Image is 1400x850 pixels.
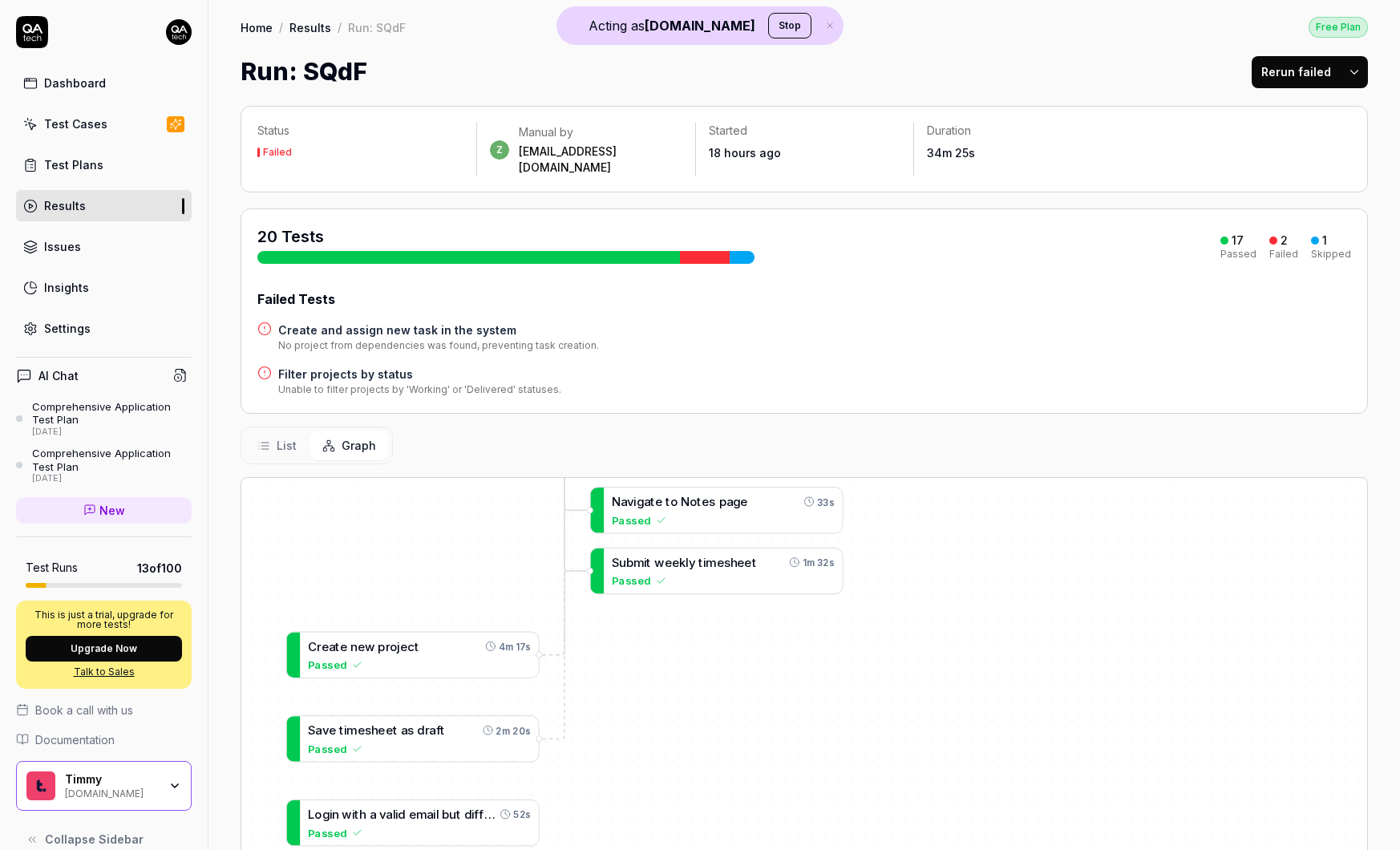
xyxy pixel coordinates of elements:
span: i [433,807,435,821]
span: m [416,807,427,821]
span: e [737,555,744,569]
a: Create and assign new task in the system [278,322,599,338]
time: 34m 25s [927,146,975,160]
a: Book a call with us [16,702,192,718]
p: Status [257,123,463,139]
span: r [317,639,322,653]
span: v [627,495,633,508]
time: 1m 32s [803,555,835,569]
span: a [644,495,650,508]
div: Savetimesheetasdraft2m 20sPassed [286,715,540,762]
span: l [393,807,395,821]
span: d [417,723,424,737]
span: Collapse Sidebar [45,831,144,848]
span: t [697,495,702,508]
h5: Test Runs [26,561,78,575]
div: Free Plan [1309,17,1368,38]
div: Skipped [1311,249,1351,259]
span: a [427,807,433,821]
span: e [358,639,365,653]
button: Timmy LogoTimmy[DOMAIN_NAME] [16,761,192,811]
span: S [308,723,315,737]
button: Stop [768,13,811,38]
a: Dashboard [16,67,192,99]
span: t [456,807,461,821]
h1: Run: SQdF [241,54,367,90]
span: m [633,555,644,569]
span: b [442,807,449,821]
button: Rerun failed [1252,56,1341,88]
span: 13 of 100 [137,560,182,577]
span: g [322,807,330,821]
a: Filter projects by status [278,366,561,382]
span: New [99,502,125,519]
h4: AI Chat [38,367,79,384]
span: d [464,807,471,821]
span: o [390,639,397,653]
div: Failed [263,148,292,157]
span: t [339,723,344,737]
span: Graph [342,437,376,454]
span: o [670,495,678,508]
span: e [744,555,751,569]
span: a [329,639,335,653]
span: i [703,555,706,569]
span: t [646,555,651,569]
time: 33s [817,495,835,508]
span: S [612,555,619,569]
span: a [370,807,376,821]
div: Manual by [519,124,682,140]
span: i [633,495,636,508]
span: f [479,807,495,821]
span: i [644,555,646,569]
span: n [332,807,338,821]
a: Talk to Sales [26,665,182,679]
span: e [740,495,747,508]
span: f [474,807,479,821]
span: a [386,807,392,821]
span: b [626,555,633,569]
span: N [612,495,621,508]
div: NavigatetoNotespage33sPassed [590,487,844,533]
span: s [365,723,371,737]
span: C [308,639,317,653]
span: t [650,495,655,508]
a: Settings [16,313,192,344]
button: Upgrade Now [26,636,182,662]
span: a [726,495,733,508]
span: y [689,555,695,569]
p: This is just a trial, upgrade for more tests! [26,610,182,629]
div: 17 [1232,233,1244,248]
a: Loginwithavalidemailbutdiffer52sPassed [286,799,540,846]
div: Settings [44,320,91,337]
span: e [409,807,416,821]
div: Submitweeklytimesheet1m 32sPassed [590,548,844,594]
a: Documentation [16,731,192,748]
span: a [401,723,407,737]
span: i [330,807,332,821]
span: List [277,437,297,454]
span: t [752,555,757,569]
a: Createnewproject4m 17sPassed [286,632,540,678]
div: [DOMAIN_NAME] [65,786,158,799]
span: e [672,555,679,569]
time: 4m 17s [499,639,531,653]
span: t [393,723,398,737]
span: a [315,723,322,737]
span: L [308,807,314,821]
span: Book a call with us [35,702,133,718]
span: s [407,723,414,737]
span: e [400,639,407,653]
span: n [350,639,357,653]
span: t [666,495,670,508]
span: Passed [308,824,346,840]
div: Results [44,197,86,214]
span: Documentation [35,731,115,748]
span: j [397,639,399,653]
span: w [342,807,351,821]
img: 7ccf6c19-61ad-4a6c-8811-018b02a1b829.jpg [166,19,192,45]
span: Passed [612,573,650,589]
a: Insights [16,272,192,303]
span: e [378,723,385,737]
